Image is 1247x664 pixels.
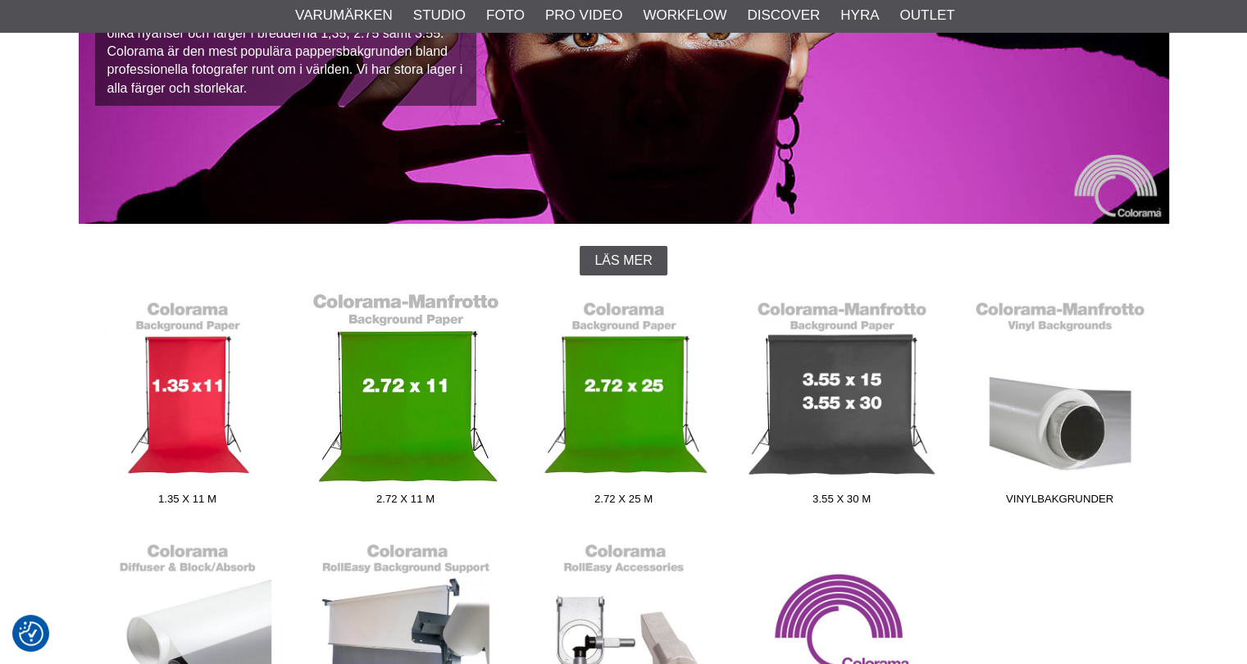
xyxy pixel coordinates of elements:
a: Hyra [840,5,879,26]
span: 1.35 x 11 m [79,491,297,513]
a: Vinylbakgrunder [951,292,1169,513]
a: Workflow [643,5,726,26]
a: 1.35 x 11 m [79,292,297,513]
a: Pro Video [545,5,622,26]
a: Studio [413,5,466,26]
a: Varumärken [295,5,393,26]
span: Vinylbakgrunder [951,491,1169,513]
a: Outlet [899,5,954,26]
span: 2.72 x 25 m [515,491,733,513]
a: 3.55 x 30 m [733,292,951,513]
a: Discover [747,5,820,26]
img: Revisit consent button [19,621,43,646]
button: Samtyckesinställningar [19,619,43,648]
span: Läs mer [594,253,652,268]
a: Foto [486,5,525,26]
a: 2.72 x 25 m [515,292,733,513]
span: 3.55 x 30 m [733,491,951,513]
a: 2.72 x 11 m [297,292,515,513]
span: 2.72 x 11 m [297,491,515,513]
